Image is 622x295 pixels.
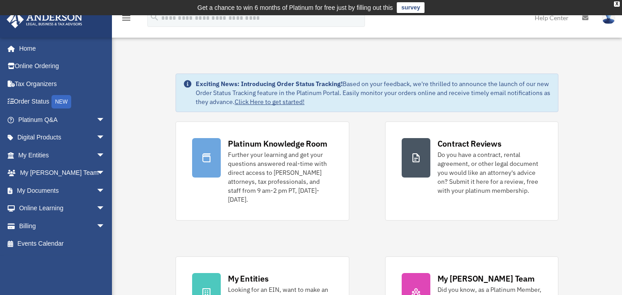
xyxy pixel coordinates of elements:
a: Home [6,39,114,57]
a: My Documentsarrow_drop_down [6,182,119,200]
span: arrow_drop_down [96,217,114,235]
a: Events Calendar [6,235,119,253]
div: NEW [51,95,71,108]
i: menu [121,13,132,23]
strong: Exciting News: Introducing Order Status Tracking! [196,80,343,88]
div: Platinum Knowledge Room [228,138,327,149]
div: Based on your feedback, we're thrilled to announce the launch of our new Order Status Tracking fe... [196,79,551,106]
a: Platinum Q&Aarrow_drop_down [6,111,119,129]
div: Further your learning and get your questions answered real-time with direct access to [PERSON_NAM... [228,150,333,204]
a: Tax Organizers [6,75,119,93]
a: My Entitiesarrow_drop_down [6,146,119,164]
div: Contract Reviews [438,138,502,149]
i: search [150,12,159,22]
span: arrow_drop_down [96,164,114,182]
a: Online Ordering [6,57,119,75]
a: Online Learningarrow_drop_down [6,200,119,217]
a: Order StatusNEW [6,93,119,111]
a: Contract Reviews Do you have a contract, rental agreement, or other legal document you would like... [385,121,559,221]
div: My [PERSON_NAME] Team [438,273,535,284]
div: Do you have a contract, rental agreement, or other legal document you would like an attorney's ad... [438,150,542,195]
a: Platinum Knowledge Room Further your learning and get your questions answered real-time with dire... [176,121,349,221]
img: User Pic [602,11,615,24]
img: Anderson Advisors Platinum Portal [4,11,85,28]
span: arrow_drop_down [96,129,114,147]
a: menu [121,16,132,23]
span: arrow_drop_down [96,111,114,129]
a: Digital Productsarrow_drop_down [6,129,119,147]
div: My Entities [228,273,268,284]
a: My [PERSON_NAME] Teamarrow_drop_down [6,164,119,182]
span: arrow_drop_down [96,182,114,200]
span: arrow_drop_down [96,200,114,218]
span: arrow_drop_down [96,146,114,165]
a: Billingarrow_drop_down [6,217,119,235]
div: Get a chance to win 6 months of Platinum for free just by filling out this [197,2,393,13]
a: Click Here to get started! [235,98,305,106]
a: survey [397,2,425,13]
div: close [614,1,620,7]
